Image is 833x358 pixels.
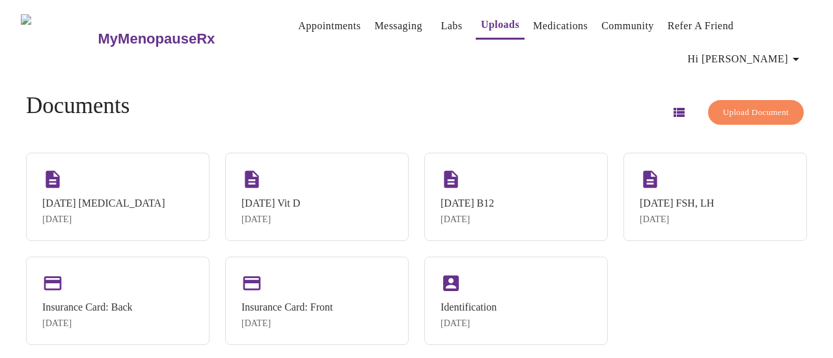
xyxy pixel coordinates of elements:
div: [DATE] [241,214,300,225]
img: MyMenopauseRx Logo [21,14,96,63]
button: Community [596,13,659,39]
div: [DATE] [42,318,133,329]
button: Refer a Friend [662,13,739,39]
div: [DATE] B12 [441,198,494,209]
a: Uploads [481,16,519,34]
div: [DATE] [241,318,333,329]
button: Labs [431,13,472,39]
div: [DATE] FSH, LH [640,198,714,209]
div: [DATE] [42,214,165,225]
button: Hi [PERSON_NAME] [683,46,809,72]
button: Medications [528,13,593,39]
span: Upload Document [723,105,789,120]
a: Refer a Friend [668,17,734,35]
a: Labs [441,17,462,35]
h4: Documents [26,93,130,119]
a: Appointments [298,17,361,35]
div: [DATE] [441,214,494,225]
div: [DATE] [MEDICAL_DATA] [42,198,165,209]
button: Upload Document [708,100,804,125]
a: MyMenopauseRx [96,16,267,62]
div: Identification [441,301,497,313]
span: Hi [PERSON_NAME] [688,50,804,68]
div: [DATE] [441,318,497,329]
a: Medications [533,17,588,35]
div: Insurance Card: Back [42,301,133,313]
button: Appointments [293,13,366,39]
button: Messaging [369,13,427,39]
div: [DATE] [640,214,714,225]
h3: MyMenopauseRx [98,31,215,47]
a: Community [601,17,654,35]
div: [DATE] Vit D [241,198,300,209]
button: Uploads [476,12,525,40]
div: Insurance Card: Front [241,301,333,313]
button: Switch to list view [663,97,694,128]
a: Messaging [374,17,422,35]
